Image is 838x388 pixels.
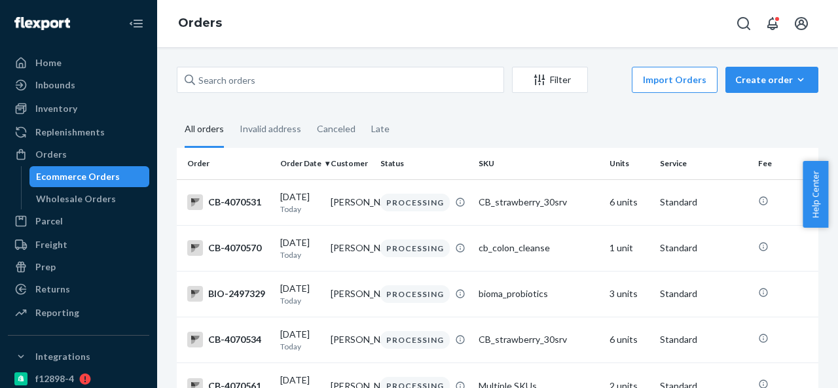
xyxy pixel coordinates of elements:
button: Integrations [8,346,149,367]
div: Integrations [35,350,90,363]
p: Standard [660,333,748,346]
div: Create order [735,73,809,86]
th: Order [177,148,275,179]
button: Create order [725,67,818,93]
button: Filter [512,67,588,93]
button: Open account menu [788,10,814,37]
div: Home [35,56,62,69]
div: [DATE] [280,282,320,306]
div: Parcel [35,215,63,228]
div: Customer [331,158,371,169]
ol: breadcrumbs [168,5,232,43]
p: Today [280,203,320,215]
div: f12898-4 [35,372,74,385]
th: Service [655,148,753,179]
div: Inbounds [35,79,75,92]
td: [PERSON_NAME] [325,225,376,271]
p: Today [280,295,320,306]
th: Order Date [275,148,325,179]
p: Today [280,249,320,260]
div: Invalid address [240,112,301,146]
div: PROCESSING [380,331,450,349]
div: Ecommerce Orders [36,170,120,183]
input: Search orders [177,67,504,93]
th: Fee [753,148,831,179]
button: Close Navigation [123,10,149,37]
a: Returns [8,279,149,300]
div: Canceled [317,112,355,146]
div: Reporting [35,306,79,319]
td: [PERSON_NAME] [325,317,376,362]
a: Home [8,52,149,73]
div: cb_colon_cleanse [479,241,599,255]
div: BIO-2497329 [187,286,270,302]
div: Inventory [35,102,77,115]
td: 1 unit [604,225,655,271]
div: Freight [35,238,67,251]
img: Flexport logo [14,17,70,30]
div: PROCESSING [380,239,450,257]
a: Freight [8,234,149,255]
td: [PERSON_NAME] [325,271,376,317]
div: CB-4070531 [187,194,270,210]
a: Ecommerce Orders [29,166,150,187]
div: All orders [185,112,224,148]
button: Open Search Box [731,10,757,37]
div: PROCESSING [380,194,450,211]
div: Late [371,112,390,146]
a: Inventory [8,98,149,119]
div: CB_strawberry_30srv [479,333,599,346]
button: Help Center [803,161,828,228]
a: Parcel [8,211,149,232]
td: 6 units [604,317,655,362]
button: Import Orders [632,67,718,93]
a: Reporting [8,302,149,323]
div: CB_strawberry_30srv [479,196,599,209]
div: bioma_probiotics [479,287,599,300]
th: SKU [473,148,604,179]
a: Prep [8,256,149,277]
th: Units [604,148,655,179]
div: Wholesale Orders [36,192,116,205]
td: 6 units [604,179,655,225]
div: Returns [35,283,70,296]
a: Orders [8,144,149,165]
p: Standard [660,287,748,300]
td: [PERSON_NAME] [325,179,376,225]
iframe: Opens a widget where you can chat to one of our agents [755,349,825,381]
div: [DATE] [280,190,320,215]
div: CB-4070534 [187,332,270,347]
th: Status [375,148,473,179]
a: Orders [178,16,222,30]
a: Replenishments [8,122,149,143]
p: Today [280,341,320,352]
div: [DATE] [280,236,320,260]
div: Prep [35,260,56,273]
a: Inbounds [8,75,149,96]
div: Orders [35,148,67,161]
p: Standard [660,241,748,255]
a: Wholesale Orders [29,188,150,209]
p: Standard [660,196,748,209]
td: 3 units [604,271,655,317]
div: PROCESSING [380,285,450,303]
div: CB-4070570 [187,240,270,256]
div: [DATE] [280,328,320,352]
div: Replenishments [35,126,105,139]
button: Open notifications [759,10,786,37]
div: Filter [513,73,587,86]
